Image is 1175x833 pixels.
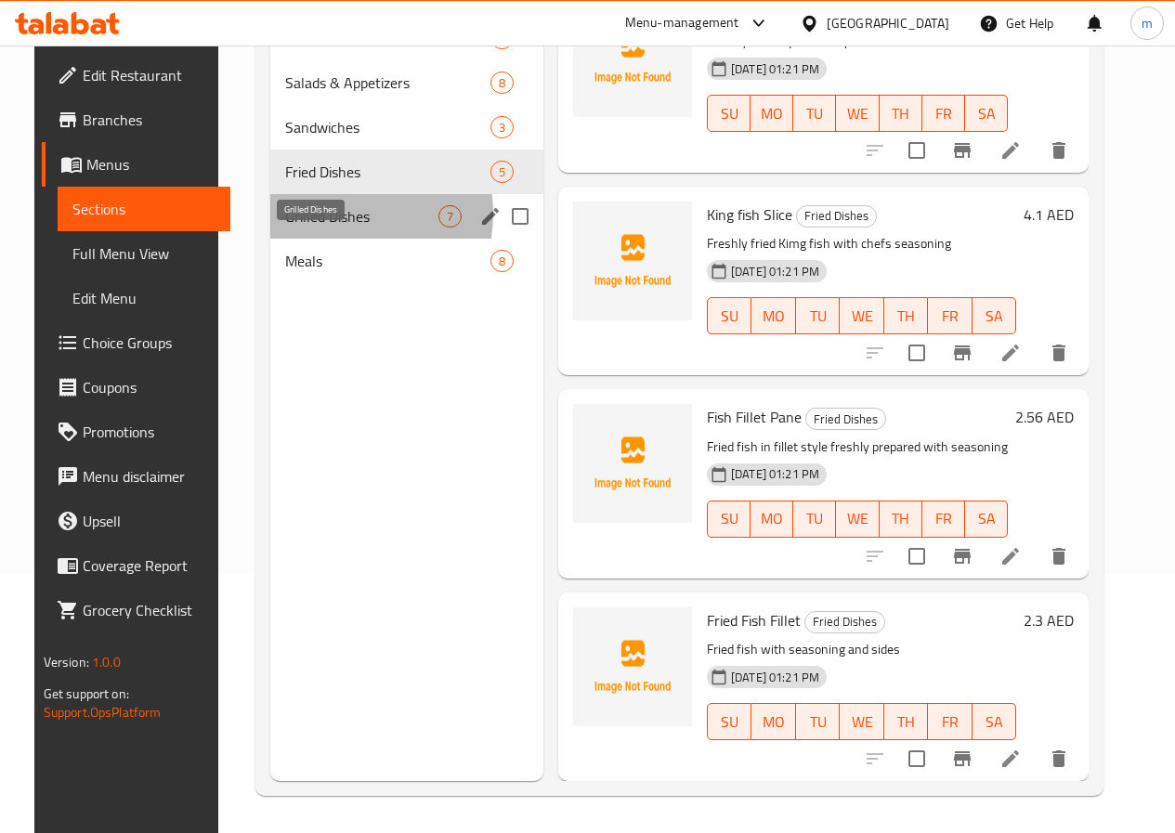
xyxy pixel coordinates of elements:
button: FR [928,703,972,740]
button: TH [880,501,922,538]
span: Select to update [897,131,936,170]
div: Menu-management [625,12,739,34]
span: Fish Fillet Pane [707,403,802,431]
span: Menu disclaimer [83,465,215,488]
span: Select to update [897,333,936,372]
span: MO [758,505,786,532]
button: Branch-specific-item [940,736,985,781]
button: MO [751,95,793,132]
button: SU [707,501,751,538]
a: Support.OpsPlatform [44,700,162,724]
span: SA [980,709,1009,735]
div: items [490,161,514,183]
a: Edit menu item [999,748,1022,770]
a: Menus [42,142,230,187]
span: WE [843,505,871,532]
p: Fried fish in fillet style freshly prepared with seasoning [707,436,1008,459]
button: TH [884,703,928,740]
span: TH [892,709,920,735]
h6: 2.56 AED [1015,404,1074,430]
button: SU [707,95,751,132]
button: Branch-specific-item [940,128,985,173]
span: WE [843,100,871,127]
button: WE [836,95,879,132]
a: Promotions [42,410,230,454]
span: Edit Menu [72,287,215,309]
span: King fish Slice [707,201,792,228]
a: Choice Groups [42,320,230,365]
button: delete [1037,736,1081,781]
span: SU [715,100,743,127]
button: MO [751,297,795,334]
span: [DATE] 01:21 PM [724,669,827,686]
span: TU [801,505,829,532]
button: FR [922,501,965,538]
span: 3 [491,119,513,137]
button: TU [793,95,836,132]
span: Grocery Checklist [83,599,215,621]
button: TU [796,297,840,334]
span: 1.0.0 [92,650,121,674]
span: Select to update [897,739,936,778]
span: FR [930,100,958,127]
button: SA [973,297,1016,334]
span: 8 [491,74,513,92]
img: King fish Slice [573,202,692,320]
button: delete [1037,534,1081,579]
span: TU [803,303,832,330]
img: Fish Fillet Pane [573,404,692,523]
span: SA [980,303,1009,330]
button: MO [751,703,795,740]
button: SA [965,501,1008,538]
span: 5 [491,163,513,181]
span: Choice Groups [83,332,215,354]
span: Grilled Dishes [285,205,438,228]
span: Branches [83,109,215,131]
span: Menus [86,153,215,176]
span: TU [803,709,832,735]
span: MO [758,100,786,127]
button: TH [880,95,922,132]
a: Coupons [42,365,230,410]
span: Select to update [897,537,936,576]
button: FR [928,297,972,334]
div: items [490,72,514,94]
a: Edit menu item [999,139,1022,162]
span: Sections [72,198,215,220]
div: Salads & Appetizers8 [270,60,543,105]
button: SU [707,297,751,334]
p: Freshly fried Kimg fish with chefs seasoning [707,232,1016,255]
button: WE [840,703,883,740]
span: MO [759,709,788,735]
span: m [1142,13,1153,33]
span: WE [847,303,876,330]
div: Meals8 [270,239,543,283]
span: Promotions [83,421,215,443]
span: Meals [285,250,490,272]
span: [DATE] 01:21 PM [724,263,827,280]
span: Full Menu View [72,242,215,265]
nav: Menu sections [270,8,543,291]
button: WE [840,297,883,334]
span: Coupons [83,376,215,398]
h6: 4.1 AED [1024,202,1074,228]
div: [GEOGRAPHIC_DATA] [827,13,949,33]
span: Fried Dishes [797,205,876,227]
button: SA [965,95,1008,132]
div: Fried Dishes5 [270,150,543,194]
button: TU [796,703,840,740]
span: FR [935,303,964,330]
a: Full Menu View [58,231,230,276]
span: SA [973,100,1000,127]
a: Sections [58,187,230,231]
span: WE [847,709,876,735]
p: Fried fish with seasoning and sides [707,638,1016,661]
a: Edit Restaurant [42,53,230,98]
span: Coverage Report [83,554,215,577]
span: Upsell [83,510,215,532]
span: Fried Dishes [806,409,885,430]
span: TH [887,505,915,532]
span: Fried Dishes [805,611,884,632]
a: Upsell [42,499,230,543]
button: FR [922,95,965,132]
